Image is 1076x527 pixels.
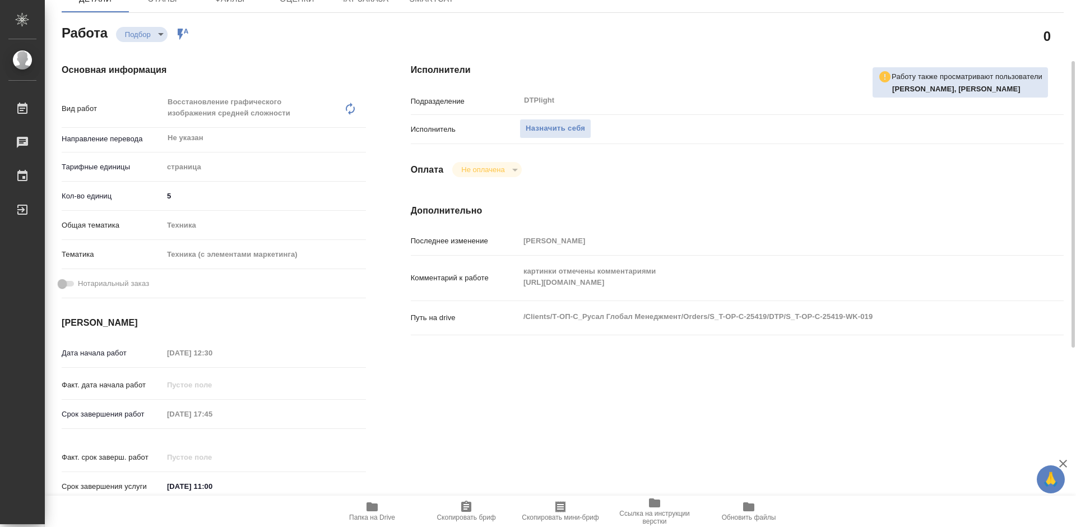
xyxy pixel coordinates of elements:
[419,496,513,527] button: Скопировать бриф
[520,307,1009,326] textarea: /Clients/Т-ОП-С_Русал Глобал Менеджмент/Orders/S_T-OP-C-25419/DTP/S_T-OP-C-25419-WK-019
[62,409,163,420] p: Срок завершения работ
[163,245,366,264] div: Техника (с элементами маркетинга)
[513,496,607,527] button: Скопировать мини-бриф
[607,496,702,527] button: Ссылка на инструкции верстки
[62,63,366,77] h4: Основная информация
[520,262,1009,292] textarea: картинки отмечены комментариями [URL][DOMAIN_NAME]
[163,188,366,204] input: ✎ Введи что-нибудь
[62,133,163,145] p: Направление перевода
[62,191,163,202] p: Кол-во единиц
[163,158,366,177] div: страница
[62,249,163,260] p: Тематика
[325,496,419,527] button: Папка на Drive
[1041,468,1060,491] span: 🙏
[62,22,108,42] h2: Работа
[702,496,796,527] button: Обновить файлы
[62,316,366,330] h4: [PERSON_NAME]
[437,514,495,521] span: Скопировать бриф
[62,348,163,359] p: Дата начала работ
[62,452,163,463] p: Факт. срок заверш. работ
[163,449,261,465] input: Пустое поле
[411,204,1064,218] h4: Дополнительно
[62,161,163,173] p: Тарифные единицы
[116,27,168,42] div: Подбор
[458,165,508,174] button: Не оплачена
[163,216,366,235] div: Техника
[411,163,444,177] h4: Оплата
[349,514,395,521] span: Папка на Drive
[452,162,521,177] div: Подбор
[411,272,520,284] p: Комментарий к работе
[163,377,261,393] input: Пустое поле
[411,312,520,323] p: Путь на drive
[520,233,1009,249] input: Пустое поле
[892,84,1042,95] p: Архипова Екатерина, Зубакова Виктория
[163,478,261,494] input: ✎ Введи что-нибудь
[163,345,261,361] input: Пустое поле
[62,380,163,391] p: Факт. дата начала работ
[892,71,1042,82] p: Работу также просматривают пользователи
[411,63,1064,77] h4: Исполнители
[411,96,520,107] p: Подразделение
[526,122,585,135] span: Назначить себя
[411,124,520,135] p: Исполнитель
[122,30,154,39] button: Подбор
[892,85,1021,93] b: [PERSON_NAME], [PERSON_NAME]
[1043,26,1051,45] h2: 0
[163,406,261,422] input: Пустое поле
[520,119,591,138] button: Назначить себя
[78,278,149,289] span: Нотариальный заказ
[62,481,163,492] p: Срок завершения услуги
[62,103,163,114] p: Вид работ
[1037,465,1065,493] button: 🙏
[62,220,163,231] p: Общая тематика
[614,510,695,525] span: Ссылка на инструкции верстки
[722,514,776,521] span: Обновить файлы
[411,235,520,247] p: Последнее изменение
[522,514,599,521] span: Скопировать мини-бриф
